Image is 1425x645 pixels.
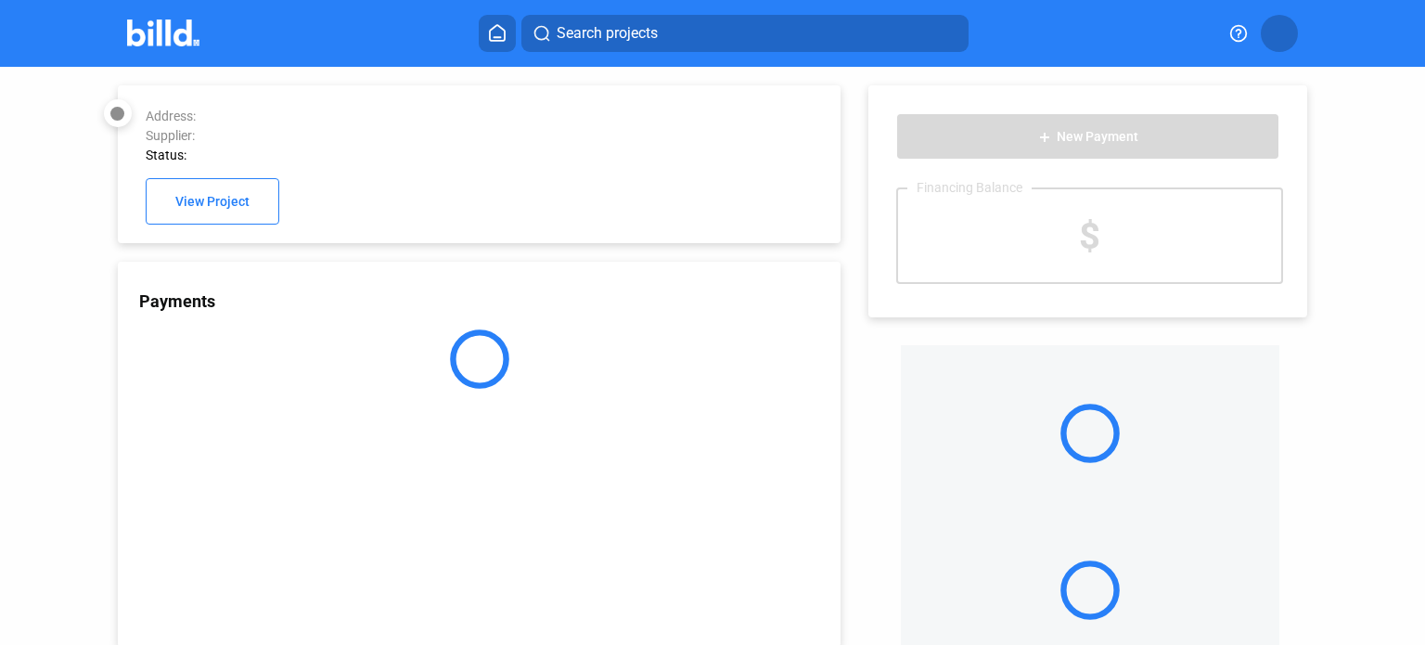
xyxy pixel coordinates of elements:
button: New Payment [896,113,1279,160]
img: Billd Company Logo [127,19,200,46]
span: View Project [175,195,250,210]
div: Financing Balance [907,180,1032,195]
div: Address: [146,109,680,123]
button: Search projects [521,15,969,52]
span: Search projects [557,22,658,45]
mat-icon: add [1037,130,1052,145]
button: View Project [146,178,279,225]
div: Status: [146,148,680,162]
div: Supplier: [146,128,680,143]
span: New Payment [1057,130,1138,145]
div: $ [898,189,1281,282]
div: Payments [139,291,841,311]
